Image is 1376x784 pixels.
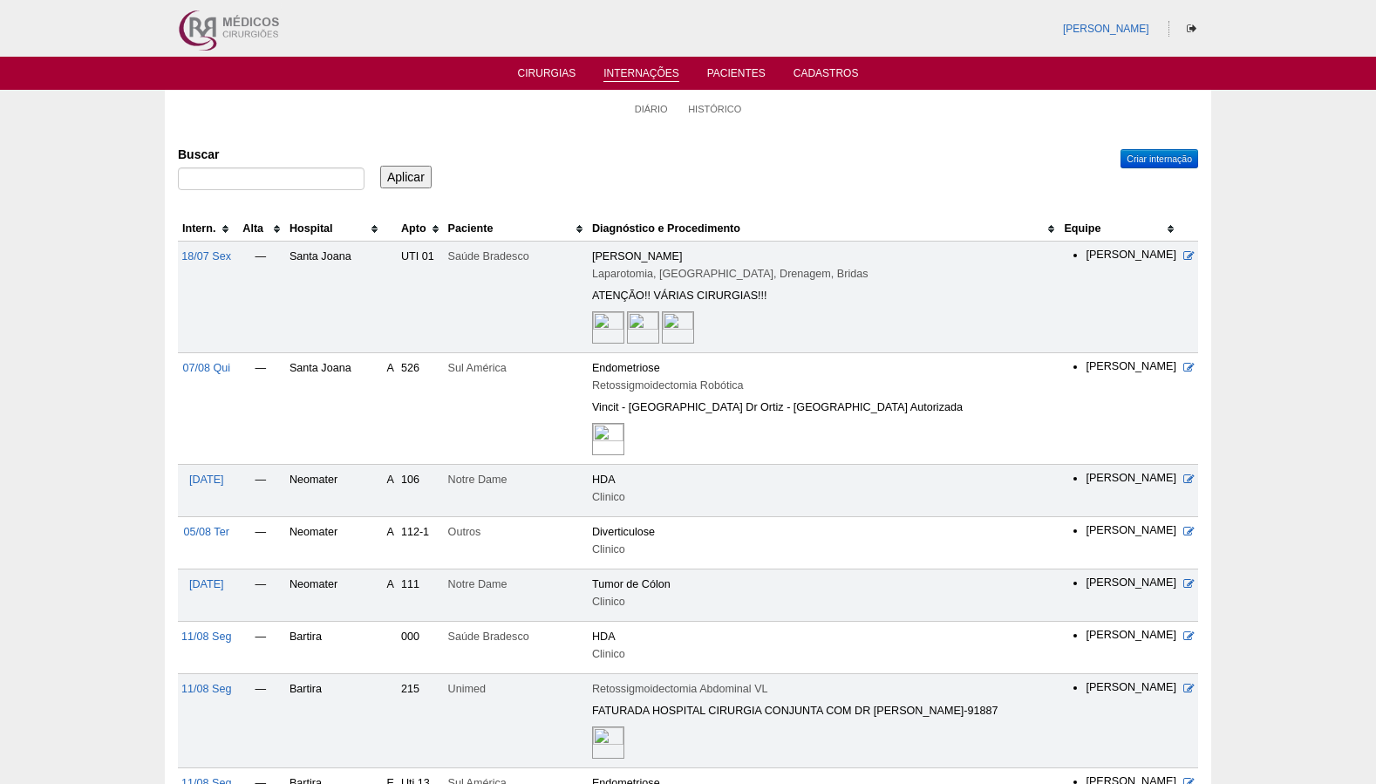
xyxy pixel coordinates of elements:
[235,674,285,768] td: —
[286,353,384,465] td: Santa Joana
[384,517,398,569] td: A
[286,242,384,353] td: Santa Joana
[589,216,1060,242] th: Diagnóstico e Procedimento
[1121,149,1198,168] a: Criar internação
[448,680,585,698] div: Unimed
[384,353,398,465] td: A
[635,103,668,115] a: Diário
[1086,680,1176,696] li: [PERSON_NAME]
[1183,683,1195,695] a: Editar
[592,488,1057,506] div: Clinico
[189,474,224,486] a: [DATE]
[1086,576,1176,591] li: [PERSON_NAME]
[1183,578,1195,590] a: Editar
[286,517,384,569] td: Neomater
[384,569,398,622] td: A
[182,362,230,374] a: 07/08 Qui
[178,167,364,190] input: Digite os termos que você deseja procurar.
[286,569,384,622] td: Neomater
[592,541,1057,558] div: Clinico
[448,359,585,377] div: Sul América
[398,353,445,465] td: 526
[286,622,384,674] td: Bartira
[286,216,384,242] th: Hospital
[178,146,364,163] label: Buscar
[1183,362,1195,374] a: Editar
[707,67,766,85] a: Pacientes
[518,67,576,85] a: Cirurgias
[178,216,235,242] th: Intern.
[592,377,1057,394] div: Retossigmoidectomia Robótica
[398,517,445,569] td: 112-1
[688,103,741,115] a: Histórico
[235,242,285,353] td: —
[448,523,585,541] div: Outros
[235,465,285,517] td: —
[1187,24,1196,34] i: Sair
[384,465,398,517] td: A
[448,248,585,265] div: Saúde Bradesco
[592,645,1057,663] div: Clinico
[235,517,285,569] td: —
[1183,250,1195,262] a: Editar
[1086,628,1176,644] li: [PERSON_NAME]
[448,576,585,593] div: Notre Dame
[592,359,1057,377] div: Endometriose
[398,674,445,768] td: 215
[1086,359,1176,375] li: [PERSON_NAME]
[1183,526,1195,538] a: Editar
[398,569,445,622] td: 111
[448,628,585,645] div: Saúde Bradesco
[1063,23,1149,35] a: [PERSON_NAME]
[592,248,1057,265] div: [PERSON_NAME]
[592,523,1057,541] div: Diverticulose
[592,287,1057,304] div: ATENÇÃO!! VÁRIAS CIRURGIAS!!!
[235,569,285,622] td: —
[286,674,384,768] td: Bartira
[181,631,231,643] a: 11/08 Seg
[1086,471,1176,487] li: [PERSON_NAME]
[398,216,445,242] th: Apto
[1183,631,1195,643] a: Editar
[592,471,1057,488] div: HDA
[592,628,1057,645] div: HDA
[181,250,231,262] a: 18/07 Sex
[235,353,285,465] td: —
[794,67,859,85] a: Cadastros
[1060,216,1180,242] th: Equipe
[189,578,224,590] a: [DATE]
[380,166,432,188] input: Aplicar
[1086,523,1176,539] li: [PERSON_NAME]
[592,399,1057,416] div: Vincit - [GEOGRAPHIC_DATA] Dr Ortiz - [GEOGRAPHIC_DATA] Autorizada
[1183,474,1195,486] a: Editar
[603,67,679,82] a: Internações
[448,471,585,488] div: Notre Dame
[592,265,1057,283] div: Laparotomia, [GEOGRAPHIC_DATA], Drenagem, Bridas
[181,683,231,695] a: 11/08 Seg
[184,526,229,538] a: 05/08 Ter
[398,622,445,674] td: 000
[235,622,285,674] td: —
[286,465,384,517] td: Neomater
[592,593,1057,610] div: Clinico
[592,680,1057,698] div: Retossigmoidectomia Abdominal VL
[235,216,285,242] th: Alta
[592,576,1057,593] div: Tumor de Cólon
[398,242,445,353] td: UTI 01
[445,216,589,242] th: Paciente
[398,465,445,517] td: 106
[592,702,1057,719] div: FATURADA HOSPITAL CIRURGIA CONJUNTA COM DR [PERSON_NAME]-91887
[1086,248,1176,263] li: [PERSON_NAME]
